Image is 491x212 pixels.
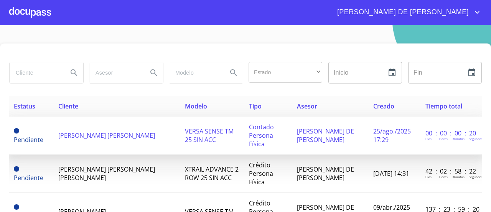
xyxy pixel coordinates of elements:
[145,63,163,82] button: Search
[10,62,62,83] input: search
[14,166,19,172] span: Pendiente
[14,174,43,182] span: Pendiente
[297,165,354,182] span: [PERSON_NAME] DE [PERSON_NAME]
[469,137,483,141] p: Segundos
[453,175,465,179] p: Minutos
[14,128,19,134] span: Pendiente
[185,102,207,110] span: Modelo
[224,63,243,82] button: Search
[58,102,78,110] span: Cliente
[249,102,262,110] span: Tipo
[373,169,409,178] span: [DATE] 14:31
[14,102,35,110] span: Estatus
[439,175,448,179] p: Horas
[373,102,394,110] span: Creado
[373,127,411,144] span: 25/ago./2025 17:29
[185,127,234,144] span: VERSA SENSE TM 25 SIN ACC
[249,123,274,148] span: Contado Persona Física
[425,102,462,110] span: Tiempo total
[58,131,155,140] span: [PERSON_NAME] [PERSON_NAME]
[297,127,354,144] span: [PERSON_NAME] DE [PERSON_NAME]
[425,129,477,137] p: 00 : 00 : 00 : 20
[249,161,273,186] span: Crédito Persona Física
[14,135,43,144] span: Pendiente
[297,102,317,110] span: Asesor
[453,137,465,141] p: Minutos
[469,175,483,179] p: Segundos
[14,204,19,210] span: Pendiente
[89,62,142,83] input: search
[425,137,432,141] p: Dias
[65,63,83,82] button: Search
[58,165,155,182] span: [PERSON_NAME] [PERSON_NAME] [PERSON_NAME]
[331,6,473,18] span: [PERSON_NAME] DE [PERSON_NAME]
[331,6,482,18] button: account of current user
[249,62,322,83] div: ​
[185,165,239,182] span: XTRAIL ADVANCE 2 ROW 25 SIN ACC
[169,62,221,83] input: search
[425,175,432,179] p: Dias
[425,167,477,175] p: 42 : 02 : 58 : 22
[439,137,448,141] p: Horas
